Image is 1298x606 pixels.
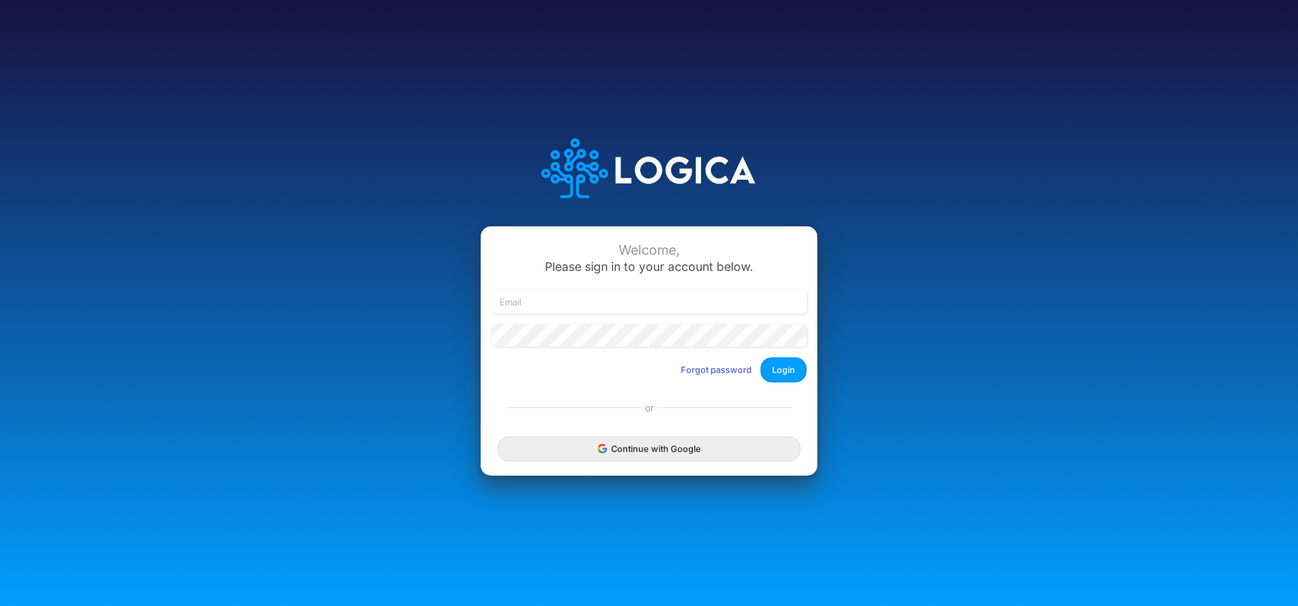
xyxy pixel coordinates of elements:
[545,259,753,274] span: Please sign in to your account below.
[672,359,761,381] button: Forgot password
[491,291,807,313] input: Email
[498,436,800,461] button: Continue with Google
[491,243,807,258] div: Welcome,
[761,357,807,382] button: Login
